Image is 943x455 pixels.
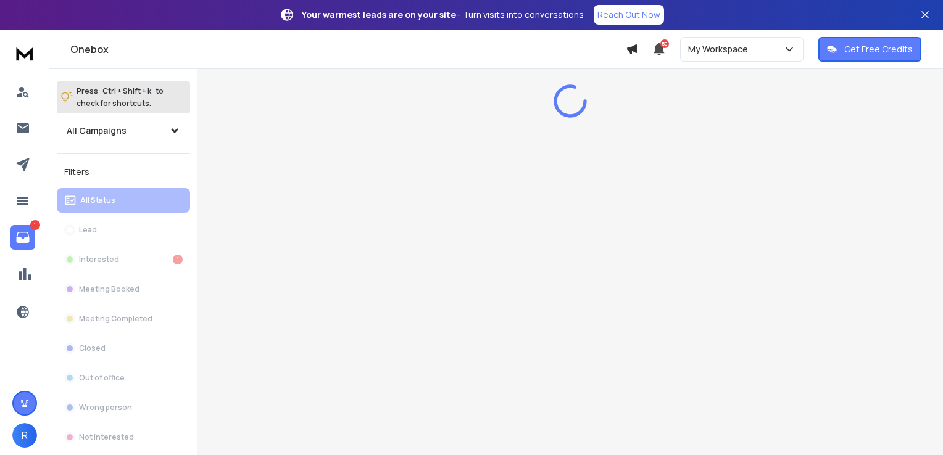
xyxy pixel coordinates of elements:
[57,163,190,181] h3: Filters
[67,125,127,137] h1: All Campaigns
[302,9,456,20] strong: Your warmest leads are on your site
[597,9,660,21] p: Reach Out Now
[12,42,37,65] img: logo
[818,37,921,62] button: Get Free Credits
[660,39,669,48] span: 50
[30,220,40,230] p: 1
[12,423,37,448] button: R
[594,5,664,25] a: Reach Out Now
[70,42,626,57] h1: Onebox
[688,43,753,55] p: My Workspace
[302,9,584,21] p: – Turn visits into conversations
[10,225,35,250] a: 1
[77,85,164,110] p: Press to check for shortcuts.
[844,43,913,55] p: Get Free Credits
[101,84,153,98] span: Ctrl + Shift + k
[57,118,190,143] button: All Campaigns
